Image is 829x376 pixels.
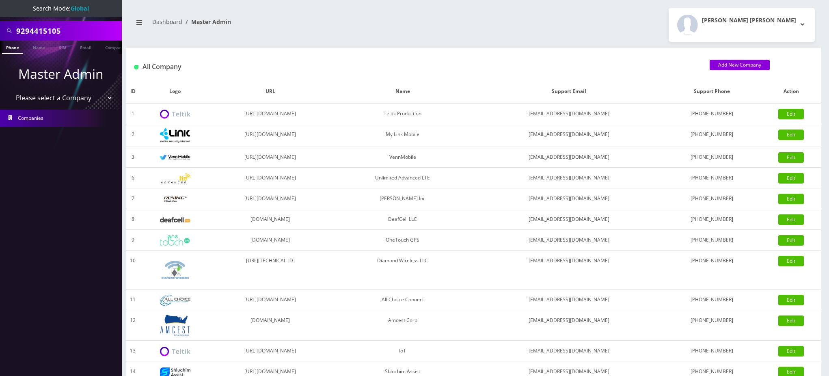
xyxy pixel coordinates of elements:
[210,104,330,124] td: [URL][DOMAIN_NAME]
[663,168,762,188] td: [PHONE_NUMBER]
[126,147,140,168] td: 3
[210,147,330,168] td: [URL][DOMAIN_NAME]
[475,341,663,361] td: [EMAIL_ADDRESS][DOMAIN_NAME]
[778,235,804,246] a: Edit
[702,17,796,24] h2: [PERSON_NAME] [PERSON_NAME]
[126,230,140,251] td: 9
[778,346,804,357] a: Edit
[330,80,475,104] th: Name
[475,168,663,188] td: [EMAIL_ADDRESS][DOMAIN_NAME]
[663,310,762,341] td: [PHONE_NUMBER]
[126,310,140,341] td: 12
[778,214,804,225] a: Edit
[210,124,330,147] td: [URL][DOMAIN_NAME]
[210,230,330,251] td: [DOMAIN_NAME]
[330,290,475,310] td: All Choice Connect
[475,251,663,290] td: [EMAIL_ADDRESS][DOMAIN_NAME]
[160,255,190,285] img: Diamond Wireless LLC
[330,230,475,251] td: OneTouch GPS
[778,295,804,305] a: Edit
[210,168,330,188] td: [URL][DOMAIN_NAME]
[126,104,140,124] td: 1
[2,41,23,54] a: Phone
[663,209,762,230] td: [PHONE_NUMBER]
[126,209,140,230] td: 8
[210,341,330,361] td: [URL][DOMAIN_NAME]
[330,104,475,124] td: Teltik Production
[475,209,663,230] td: [EMAIL_ADDRESS][DOMAIN_NAME]
[76,41,95,53] a: Email
[160,217,190,223] img: DeafCell LLC
[210,310,330,341] td: [DOMAIN_NAME]
[182,17,231,26] li: Master Admin
[71,4,89,12] strong: Global
[475,124,663,147] td: [EMAIL_ADDRESS][DOMAIN_NAME]
[101,41,128,53] a: Company
[160,110,190,119] img: Teltik Production
[210,188,330,209] td: [URL][DOMAIN_NAME]
[778,152,804,163] a: Edit
[778,173,804,184] a: Edit
[160,128,190,143] img: My Link Mobile
[126,168,140,188] td: 6
[663,80,762,104] th: Support Phone
[475,188,663,209] td: [EMAIL_ADDRESS][DOMAIN_NAME]
[134,65,138,69] img: All Company
[330,124,475,147] td: My Link Mobile
[210,251,330,290] td: [URL][TECHNICAL_ID]
[778,130,804,140] a: Edit
[475,310,663,341] td: [EMAIL_ADDRESS][DOMAIN_NAME]
[669,8,815,42] button: [PERSON_NAME] [PERSON_NAME]
[663,124,762,147] td: [PHONE_NUMBER]
[160,347,190,356] img: IoT
[778,315,804,326] a: Edit
[663,104,762,124] td: [PHONE_NUMBER]
[29,41,49,53] a: Name
[778,194,804,204] a: Edit
[160,314,190,336] img: Amcest Corp
[663,230,762,251] td: [PHONE_NUMBER]
[778,109,804,119] a: Edit
[330,310,475,341] td: Amcest Corp
[330,209,475,230] td: DeafCell LLC
[475,80,663,104] th: Support Email
[55,41,70,53] a: SIM
[126,251,140,290] td: 10
[18,115,43,121] span: Companies
[475,290,663,310] td: [EMAIL_ADDRESS][DOMAIN_NAME]
[475,230,663,251] td: [EMAIL_ADDRESS][DOMAIN_NAME]
[663,147,762,168] td: [PHONE_NUMBER]
[330,168,475,188] td: Unlimited Advanced LTE
[330,251,475,290] td: Diamond Wireless LLC
[140,80,210,104] th: Logo
[126,188,140,209] td: 7
[663,290,762,310] td: [PHONE_NUMBER]
[160,295,190,306] img: All Choice Connect
[160,173,190,184] img: Unlimited Advanced LTE
[160,195,190,203] img: Rexing Inc
[330,147,475,168] td: VennMobile
[160,235,190,246] img: OneTouch GPS
[210,209,330,230] td: [DOMAIN_NAME]
[762,80,821,104] th: Action
[663,251,762,290] td: [PHONE_NUMBER]
[210,290,330,310] td: [URL][DOMAIN_NAME]
[132,13,467,37] nav: breadcrumb
[126,341,140,361] td: 13
[663,341,762,361] td: [PHONE_NUMBER]
[126,80,140,104] th: ID
[210,80,330,104] th: URL
[710,60,770,70] a: Add New Company
[126,290,140,310] td: 11
[126,124,140,147] td: 2
[160,155,190,160] img: VennMobile
[134,63,697,71] h1: All Company
[330,341,475,361] td: IoT
[475,147,663,168] td: [EMAIL_ADDRESS][DOMAIN_NAME]
[778,256,804,266] a: Edit
[663,188,762,209] td: [PHONE_NUMBER]
[33,4,89,12] span: Search Mode:
[475,104,663,124] td: [EMAIL_ADDRESS][DOMAIN_NAME]
[16,23,120,39] input: Search All Companies
[330,188,475,209] td: [PERSON_NAME] Inc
